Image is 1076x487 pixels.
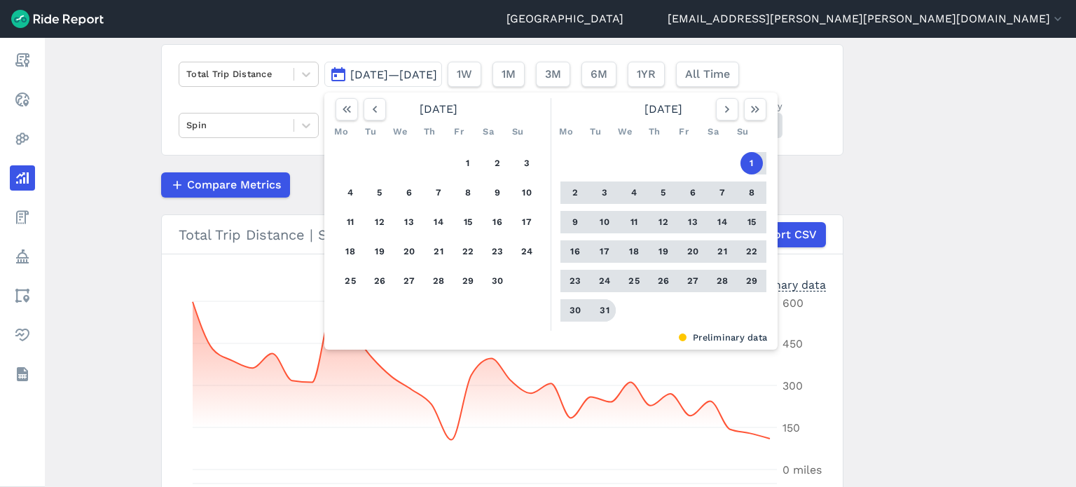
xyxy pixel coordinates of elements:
[427,181,450,204] button: 7
[10,205,35,230] a: Fees
[736,277,826,291] div: Preliminary data
[711,181,733,204] button: 7
[593,211,616,233] button: 10
[685,66,730,83] span: All Time
[398,270,420,292] button: 27
[637,66,656,83] span: 1YR
[564,181,586,204] button: 2
[782,296,803,310] tspan: 600
[682,211,704,233] button: 13
[623,211,645,233] button: 11
[389,121,411,143] div: We
[516,240,538,263] button: 24
[740,211,763,233] button: 15
[427,270,450,292] button: 28
[676,62,739,87] button: All Time
[10,165,35,191] a: Analyze
[782,421,800,434] tspan: 150
[672,121,695,143] div: Fr
[682,181,704,204] button: 6
[711,240,733,263] button: 21
[368,240,391,263] button: 19
[10,322,35,348] a: Health
[457,152,479,174] button: 1
[682,270,704,292] button: 27
[10,87,35,112] a: Realtime
[593,240,616,263] button: 17
[584,121,607,143] div: Tu
[555,98,772,121] div: [DATE]
[652,270,675,292] button: 26
[564,240,586,263] button: 16
[330,121,352,143] div: Mo
[179,222,826,247] div: Total Trip Distance | Starts | Spin
[668,11,1065,27] button: [EMAIL_ADDRESS][PERSON_NAME][PERSON_NAME][DOMAIN_NAME]
[486,211,509,233] button: 16
[545,66,561,83] span: 3M
[652,240,675,263] button: 19
[711,211,733,233] button: 14
[457,270,479,292] button: 29
[398,181,420,204] button: 6
[682,240,704,263] button: 20
[593,299,616,322] button: 31
[502,66,516,83] span: 1M
[754,226,817,243] span: Export CSV
[516,152,538,174] button: 3
[398,211,420,233] button: 13
[427,211,450,233] button: 14
[448,62,481,87] button: 1W
[516,211,538,233] button: 17
[339,211,361,233] button: 11
[359,121,382,143] div: Tu
[652,211,675,233] button: 12
[506,11,623,27] a: [GEOGRAPHIC_DATA]
[187,177,281,193] span: Compare Metrics
[350,68,437,81] span: [DATE]—[DATE]
[628,62,665,87] button: 1YR
[740,152,763,174] button: 1
[564,270,586,292] button: 23
[10,283,35,308] a: Areas
[339,270,361,292] button: 25
[623,181,645,204] button: 4
[492,62,525,87] button: 1M
[591,66,607,83] span: 6M
[555,121,577,143] div: Mo
[702,121,724,143] div: Sa
[10,362,35,387] a: Datasets
[339,240,361,263] button: 18
[593,270,616,292] button: 24
[368,270,391,292] button: 26
[614,121,636,143] div: We
[623,270,645,292] button: 25
[652,181,675,204] button: 5
[457,211,479,233] button: 15
[623,240,645,263] button: 18
[10,126,35,151] a: Heatmaps
[782,379,803,392] tspan: 300
[161,172,290,198] button: Compare Metrics
[731,121,754,143] div: Su
[740,270,763,292] button: 29
[10,48,35,73] a: Report
[10,244,35,269] a: Policy
[398,240,420,263] button: 20
[782,463,822,476] tspan: 0 miles
[457,66,472,83] span: 1W
[506,121,529,143] div: Su
[339,181,361,204] button: 4
[643,121,665,143] div: Th
[486,181,509,204] button: 9
[11,10,104,28] img: Ride Report
[564,299,586,322] button: 30
[418,121,441,143] div: Th
[593,181,616,204] button: 3
[368,181,391,204] button: 5
[740,240,763,263] button: 22
[457,181,479,204] button: 8
[368,211,391,233] button: 12
[335,331,767,344] div: Preliminary data
[536,62,570,87] button: 3M
[782,337,803,350] tspan: 450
